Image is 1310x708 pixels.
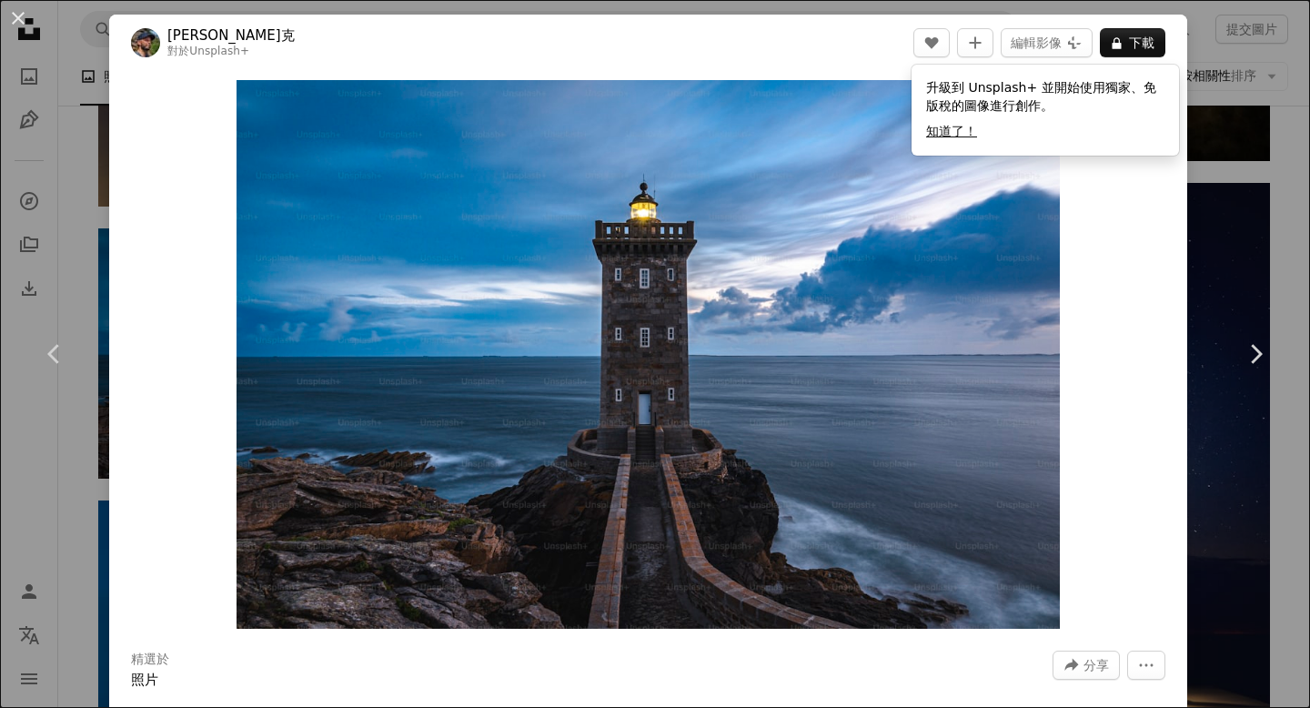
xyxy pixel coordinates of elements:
a: 照片 [131,672,158,688]
font: 對於 [167,45,189,57]
button: 知道了！ [926,123,977,141]
button: 加入收藏夾 [957,28,993,57]
img: 前往 Petr Slováček 的個人資料 [131,28,160,57]
font: 下載 [1129,35,1154,50]
font: 精選於 [131,652,169,666]
button: 喜歡 [913,28,950,57]
a: 下一個 [1201,267,1310,441]
button: 分享此圖片 [1053,651,1120,680]
font: 升級到 Unsplash+ 並開始使用獨家、免版稅的圖像進行創作。 [926,80,1156,113]
a: [PERSON_NAME]克 [167,26,295,45]
button: 放大此影像 [237,80,1060,629]
button: 編輯影像 [1001,28,1093,57]
font: [PERSON_NAME]克 [167,27,295,44]
font: 編輯影像 [1011,35,1062,50]
a: Unsplash+ [189,45,249,57]
font: 分享 [1083,658,1109,673]
button: 更多操作 [1127,651,1165,680]
button: 下載 [1100,28,1165,57]
img: 一座坐落在海邊懸崖頂上的燈塔 [237,80,1060,629]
